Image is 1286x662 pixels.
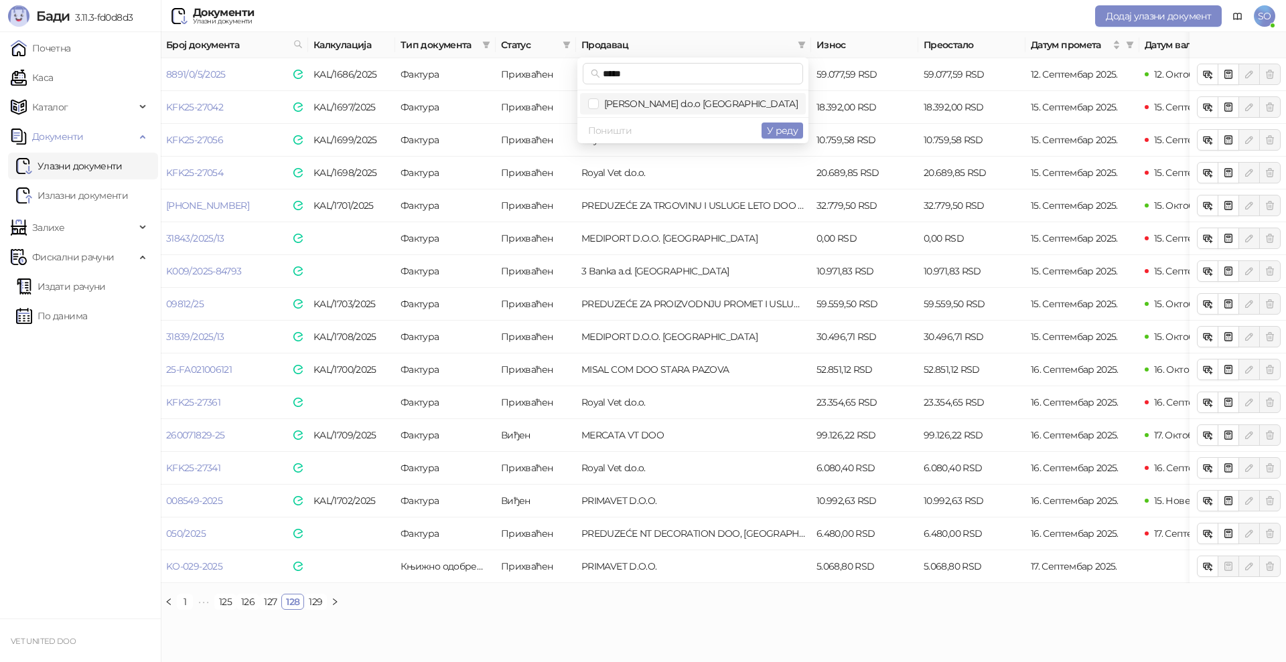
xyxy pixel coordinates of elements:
[918,32,1025,58] th: Преостало
[293,430,303,440] img: e-Faktura
[305,594,326,609] a: 129
[811,157,918,189] td: 20.689,85 RSD
[560,35,573,55] span: filter
[395,255,496,288] td: Фактура
[395,288,496,321] td: Фактура
[16,182,128,209] a: Излазни документи
[1154,527,1240,540] span: 17. Септембар 2025.
[1025,255,1139,288] td: 15. Септембар 2025.
[583,122,638,139] button: Поништи
[1154,199,1229,212] span: 15. Октобар 2025.
[501,37,557,52] span: Статус
[496,157,576,189] td: Прихваћен
[599,98,798,110] span: [PERSON_NAME] d.o.o [GEOGRAPHIC_DATA]
[1154,101,1241,113] span: 15. Септембар 2025.
[1025,222,1139,255] td: 15. Септембар 2025.
[166,265,241,277] a: K009/2025-84793
[395,91,496,124] td: Фактура
[308,485,395,517] td: KAL/1702/2025
[171,8,188,24] img: Ulazni dokumenti
[576,386,811,419] td: Royal Vet d.o.o.
[918,189,1025,222] td: 32.779,50 RSD
[177,594,193,610] li: 1
[166,232,224,244] a: 31843/2025/13
[282,594,303,609] a: 128
[166,101,223,113] a: KFK25-27042
[166,429,224,441] a: 260071829-25
[576,517,811,550] td: PREDUZEĆE NT DECORATION DOO, BEOGRAD (NOVI BEOGRAD)
[236,594,259,610] li: 126
[811,189,918,222] td: 32.779,50 RSD
[1154,396,1242,408] span: 16. Септембар 2025.
[395,157,496,189] td: Фактура
[918,321,1025,353] td: 30.496,71 RSD
[32,244,114,270] span: Фискални рачуни
[166,495,222,507] a: 008549-2025
[1025,288,1139,321] td: 15. Септембар 2025.
[795,35,808,55] span: filter
[161,32,308,58] th: Број документа
[576,189,811,222] td: PREDUZEĆE ZA TRGOVINU I USLUGE LETO DOO BEOGRAD (ZEMUN)
[166,462,220,474] a: KFK25-27341
[166,396,220,408] a: KFK25-27361
[177,594,192,609] a: 1
[36,8,70,24] span: Бади
[918,419,1025,452] td: 99.126,22 RSD
[395,58,496,91] td: Фактура
[293,398,303,407] img: e-Faktura
[11,35,71,62] a: Почетна
[166,134,223,146] a: KFK25-27056
[16,303,87,329] a: По данима
[166,167,223,179] a: KFK25-27054
[1025,32,1139,58] th: Датум промета
[811,517,918,550] td: 6.480,00 RSD
[576,321,811,353] td: MEDIPORT D.O.O. BEOGRAD
[496,353,576,386] td: Прихваћен
[293,562,303,571] img: e-Faktura
[918,288,1025,321] td: 59.559,50 RSD
[165,598,173,606] span: left
[1154,363,1230,376] span: 16. Октобар 2025.
[918,157,1025,189] td: 20.689,85 RSD
[576,288,811,321] td: PREDUZEĆE ZA PROIZVODNJU PROMET I USLUGE ZORBAL DOO BEOGRAD
[1126,41,1134,49] span: filter
[811,255,918,288] td: 10.971,83 RSD
[293,102,303,112] img: e-Faktura
[1025,189,1139,222] td: 15. Септембар 2025.
[395,550,496,583] td: Књижно одобрење
[581,37,792,52] span: Продавац
[293,266,303,276] img: e-Faktura
[1145,37,1224,52] span: Датум валуте
[395,485,496,517] td: Фактура
[308,353,395,386] td: KAL/1700/2025
[166,363,232,376] a: 25-FA021006121
[395,321,496,353] td: Фактура
[395,419,496,452] td: Фактура
[166,560,222,572] a: KO-029-2025
[395,517,496,550] td: Фактура
[918,386,1025,419] td: 23.354,65 RSD
[576,58,811,91] td: HAPPY DOG
[811,353,918,386] td: 52.851,12 RSD
[918,485,1025,517] td: 10.992,63 RSD
[395,189,496,222] td: Фактура
[166,298,204,310] a: 09812/25
[1154,331,1229,343] span: 15. Октобар 2025.
[281,594,304,610] li: 128
[1025,517,1139,550] td: 16. Септембар 2025.
[1025,550,1139,583] td: 17. Септембар 2025.
[576,550,811,583] td: PRIMAVET D.O.O.
[1025,386,1139,419] td: 16. Септембар 2025.
[166,68,226,80] a: 8891/0/5/2025
[811,550,918,583] td: 5.068,80 RSD
[331,598,339,606] span: right
[1025,157,1139,189] td: 15. Септембар 2025.
[293,168,303,177] img: e-Faktura
[918,255,1025,288] td: 10.971,83 RSD
[576,419,811,452] td: MERCATA VT DOO
[1025,419,1139,452] td: 16. Септембар 2025.
[32,123,83,150] span: Документи
[308,157,395,189] td: KAL/1698/2025
[166,37,288,52] span: Број документа
[237,594,259,609] a: 126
